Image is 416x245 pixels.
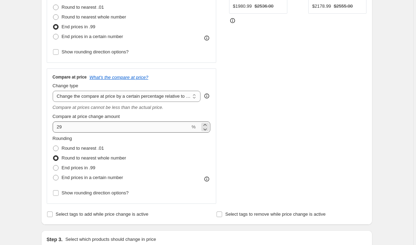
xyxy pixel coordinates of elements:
span: % [191,124,196,129]
span: End prices in a certain number [62,175,123,180]
span: Compare at price change amount [53,114,120,119]
span: End prices in .99 [62,24,96,29]
strike: $2555.00 [334,3,353,10]
input: 20 [53,121,190,133]
h2: Step 3. [47,236,63,243]
div: $1980.99 [233,3,252,10]
i: Compare at prices cannot be less than the actual price. [53,105,164,110]
h3: Compare at price [53,74,87,80]
div: $2178.99 [312,3,331,10]
span: Round to nearest whole number [62,14,126,20]
button: What's the compare at price? [90,75,149,80]
span: Show rounding direction options? [62,49,129,54]
span: Round to nearest .01 [62,5,104,10]
span: Rounding [53,136,72,141]
strike: $2536.00 [255,3,273,10]
span: End prices in .99 [62,165,96,170]
span: Select tags to add while price change is active [56,211,149,217]
div: help [203,92,210,99]
span: Round to nearest whole number [62,155,126,161]
span: Select tags to remove while price change is active [225,211,326,217]
span: Change type [53,83,78,88]
span: Round to nearest .01 [62,146,104,151]
span: Show rounding direction options? [62,190,129,195]
span: End prices in a certain number [62,34,123,39]
p: Select which products should change in price [65,236,156,243]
